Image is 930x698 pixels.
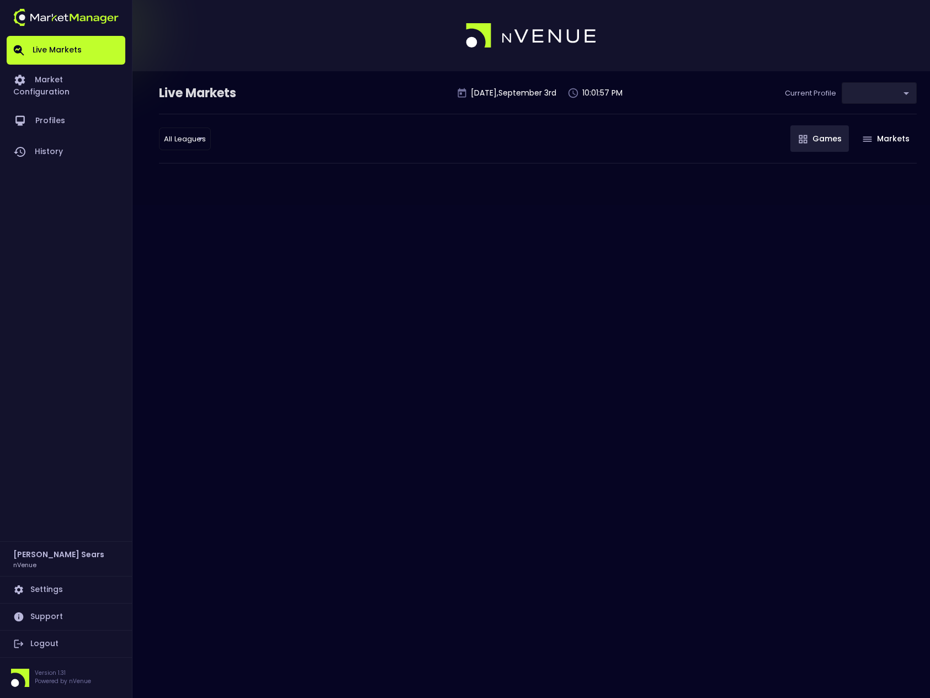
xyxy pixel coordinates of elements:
img: gameIcon [799,135,807,144]
p: Powered by nVenue [35,677,91,685]
a: Live Markets [7,36,125,65]
a: Settings [7,577,125,603]
button: Markets [854,125,917,152]
a: Logout [7,631,125,657]
a: Profiles [7,105,125,136]
div: ​ [159,128,211,150]
img: gameIcon [863,136,872,142]
a: Market Configuration [7,65,125,105]
p: 10:01:57 PM [582,87,623,99]
button: Games [790,125,849,152]
a: Support [7,604,125,630]
h3: nVenue [13,560,36,569]
p: Current Profile [785,88,836,99]
img: logo [466,23,597,49]
div: ​ [842,82,917,104]
h2: [PERSON_NAME] Sears [13,548,104,560]
p: Version 1.31 [35,669,91,677]
a: History [7,136,125,167]
div: Live Markets [159,84,294,102]
p: [DATE] , September 3 rd [471,87,556,99]
img: logo [13,9,119,26]
div: Version 1.31Powered by nVenue [7,669,125,687]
